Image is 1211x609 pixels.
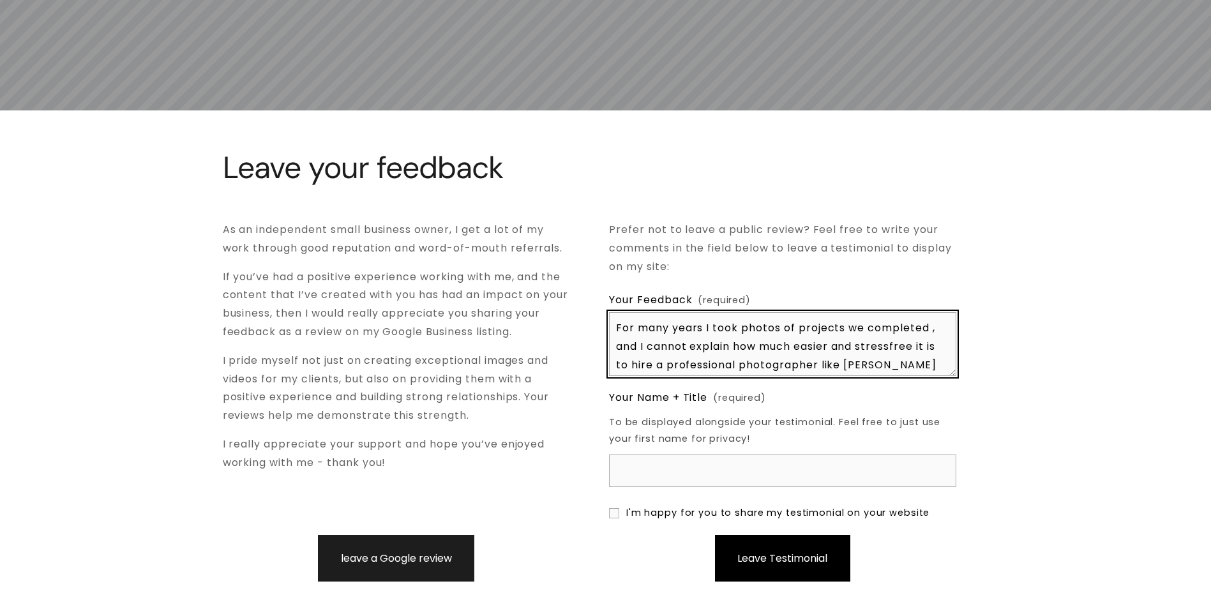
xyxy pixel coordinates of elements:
[737,551,827,566] span: Leave Testimonial
[626,505,929,522] span: I'm happy for you to share my testimonial on your website
[223,221,570,258] p: As an independent small business owner, I get a lot of my work through good reputation and word-o...
[223,435,570,472] p: I really appreciate your support and hope you’ve enjoyed working with me - thank you!
[713,390,766,407] span: (required)
[318,535,474,582] a: leave a Google review
[609,410,956,452] p: To be displayed alongside your testimonial. Feel free to just use your first name for privacy!
[715,535,850,582] button: Leave TestimonialLeave Testimonial
[698,292,751,309] span: (required)
[223,268,570,342] p: If you’ve had a positive experience working with me, and the content that I’ve created with you h...
[609,312,956,376] textarea: For many years I took photos of projects we completed , and I cannot explain how much easier and ...
[609,508,619,518] input: I'm happy for you to share my testimonial on your website
[609,291,692,310] span: Your Feedback
[609,221,956,276] p: Prefer not to leave a public review? Feel free to write your comments in the field below to leave...
[223,151,795,184] h1: Leave your feedback
[609,389,707,407] span: Your Name + Title
[223,352,570,425] p: I pride myself not just on creating exceptional images and videos for my clients, but also on pro...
